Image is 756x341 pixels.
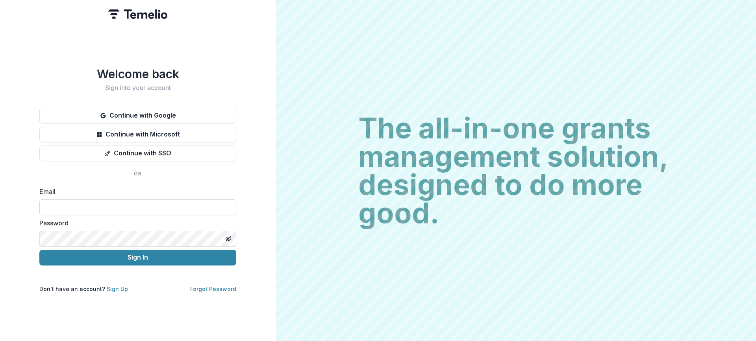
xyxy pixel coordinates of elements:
img: Temelio [108,9,167,19]
h2: Sign into your account [39,84,236,92]
button: Toggle password visibility [222,232,235,245]
button: Sign In [39,250,236,265]
button: Continue with SSO [39,146,236,161]
label: Email [39,187,232,196]
label: Password [39,218,232,228]
p: Don't have an account? [39,285,128,293]
a: Forgot Password [190,286,236,292]
button: Continue with Microsoft [39,127,236,142]
a: Sign Up [107,286,128,292]
button: Continue with Google [39,108,236,123]
h1: Welcome back [39,67,236,81]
